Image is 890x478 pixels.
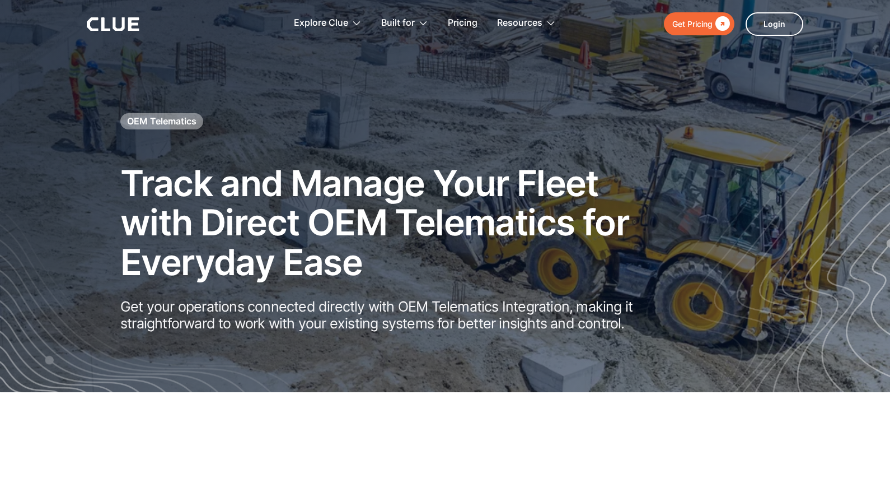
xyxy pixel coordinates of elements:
[120,164,652,282] h2: Track and Manage Your Fleet with Direct OEM Telematics for Everyday Ease
[381,6,428,41] div: Built for
[713,17,730,31] div: 
[294,6,348,41] div: Explore Clue
[381,6,415,41] div: Built for
[294,6,362,41] div: Explore Clue
[746,12,803,36] a: Login
[643,60,890,392] img: Construction fleet management software
[664,12,734,35] a: Get Pricing
[120,298,652,332] p: Get your operations connected directly with OEM Telematics Integration, making it straightforward...
[497,6,542,41] div: Resources
[672,17,713,31] div: Get Pricing
[127,115,196,127] h1: OEM Telematics
[497,6,556,41] div: Resources
[448,6,477,41] a: Pricing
